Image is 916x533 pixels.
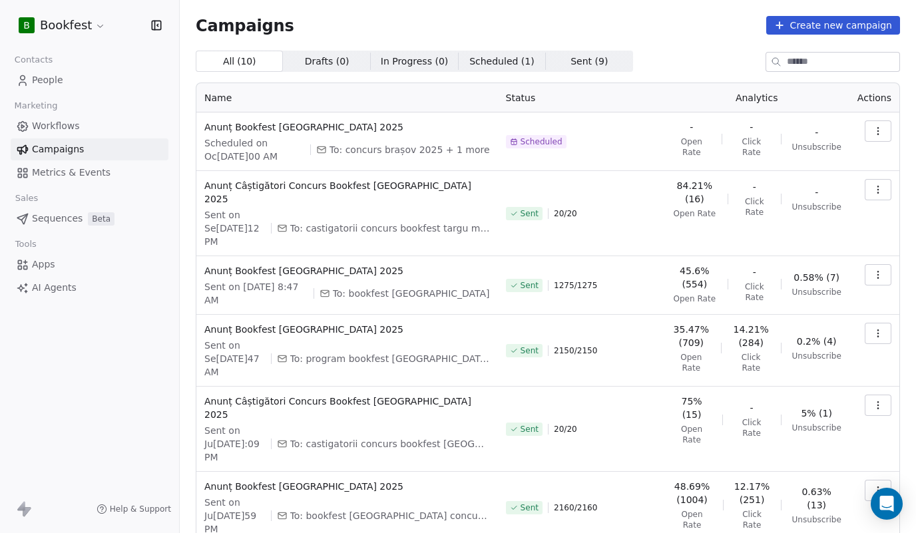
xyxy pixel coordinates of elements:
[204,208,266,248] span: Sent on Se[DATE]12 PM
[32,142,84,156] span: Campaigns
[672,323,710,349] span: 35.47% (709)
[11,69,168,91] a: People
[204,395,490,421] span: Anunț Câștigători Concurs Bookfest [GEOGRAPHIC_DATA] 2025
[204,339,266,379] span: Sent on Se[DATE]47 AM
[792,202,841,212] span: Unsubscribe
[672,136,712,158] span: Open Rate
[32,281,77,295] span: AI Agents
[766,16,900,35] button: Create new campaign
[9,188,44,208] span: Sales
[672,395,712,421] span: 75% (15)
[792,351,841,361] span: Unsubscribe
[204,179,490,206] span: Anunț Câștigători Concurs Bookfest [GEOGRAPHIC_DATA] 2025
[521,280,539,291] span: Sent
[97,504,171,514] a: Help & Support
[664,83,849,112] th: Analytics
[23,19,30,32] span: B
[732,323,770,349] span: 14.21% (284)
[290,222,490,235] span: To: castigatorii concurs bookfest targu mures 2025
[792,514,841,525] span: Unsubscribe
[554,424,577,435] span: 20 / 20
[673,293,716,304] span: Open Rate
[792,287,841,297] span: Unsubscribe
[204,264,490,277] span: Anunț Bookfest [GEOGRAPHIC_DATA] 2025
[11,115,168,137] a: Workflows
[815,126,818,139] span: -
[554,502,597,513] span: 2160 / 2160
[204,136,305,163] span: Scheduled on Oc[DATE]00 AM
[672,509,712,530] span: Open Rate
[521,208,539,219] span: Sent
[801,407,832,420] span: 5% (1)
[521,136,563,147] span: Scheduled
[204,280,308,307] span: Sent on [DATE] 8:47 AM
[672,264,717,291] span: 45.6% (554)
[9,234,42,254] span: Tools
[672,424,712,445] span: Open Rate
[521,502,539,513] span: Sent
[797,335,837,348] span: 0.2% (4)
[11,277,168,299] a: AI Agents
[734,509,770,530] span: Click Rate
[498,83,664,112] th: Status
[9,96,63,116] span: Marketing
[110,504,171,514] span: Help & Support
[16,14,109,37] button: BBookfest
[11,162,168,184] a: Metrics & Events
[734,480,770,506] span: 12.17% (251)
[753,180,756,194] span: -
[333,287,490,300] span: To: bookfest târgu mureș
[871,488,903,520] div: Open Intercom Messenger
[733,136,770,158] span: Click Rate
[554,345,597,356] span: 2150 / 2150
[672,352,710,373] span: Open Rate
[571,55,608,69] span: Sent ( 9 )
[196,83,498,112] th: Name
[9,50,59,70] span: Contacts
[40,17,92,34] span: Bookfest
[521,345,539,356] span: Sent
[32,119,80,133] span: Workflows
[290,437,490,450] span: To: castigatorii concurs bookfest cluj-napoca 2025
[204,120,490,134] span: Anunț Bookfest [GEOGRAPHIC_DATA] 2025
[305,55,349,69] span: Drafts ( 0 )
[753,266,756,279] span: -
[672,179,717,206] span: 84.21% (16)
[204,480,490,493] span: Anunț Bookfest [GEOGRAPHIC_DATA] 2025
[815,186,818,199] span: -
[204,323,490,336] span: Anunț Bookfest [GEOGRAPHIC_DATA] 2025
[732,352,770,373] span: Click Rate
[739,281,770,303] span: Click Rate
[849,83,899,112] th: Actions
[792,142,841,152] span: Unsubscribe
[11,138,168,160] a: Campaigns
[196,16,294,35] span: Campaigns
[733,417,770,439] span: Click Rate
[672,480,712,506] span: 48.69% (1004)
[11,254,168,275] a: Apps
[381,55,449,69] span: In Progress ( 0 )
[290,352,490,365] span: To: program bookfest chișinău
[750,120,753,134] span: -
[673,208,716,219] span: Open Rate
[32,258,55,271] span: Apps
[554,208,577,219] span: 20 / 20
[11,208,168,230] a: SequencesBeta
[794,271,839,284] span: 0.58% (7)
[792,485,841,512] span: 0.63% (13)
[330,143,490,156] span: To: concurs brașov 2025 + 1 more
[32,212,83,226] span: Sequences
[469,55,535,69] span: Scheduled ( 1 )
[739,196,770,218] span: Click Rate
[690,120,693,134] span: -
[521,424,539,435] span: Sent
[290,509,490,522] span: To: bookfest cluj-napoca concurs 2024 + 1 more
[32,73,63,87] span: People
[88,212,114,226] span: Beta
[750,401,753,415] span: -
[32,166,111,180] span: Metrics & Events
[792,423,841,433] span: Unsubscribe
[554,280,597,291] span: 1275 / 1275
[204,424,266,464] span: Sent on Ju[DATE]:09 PM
